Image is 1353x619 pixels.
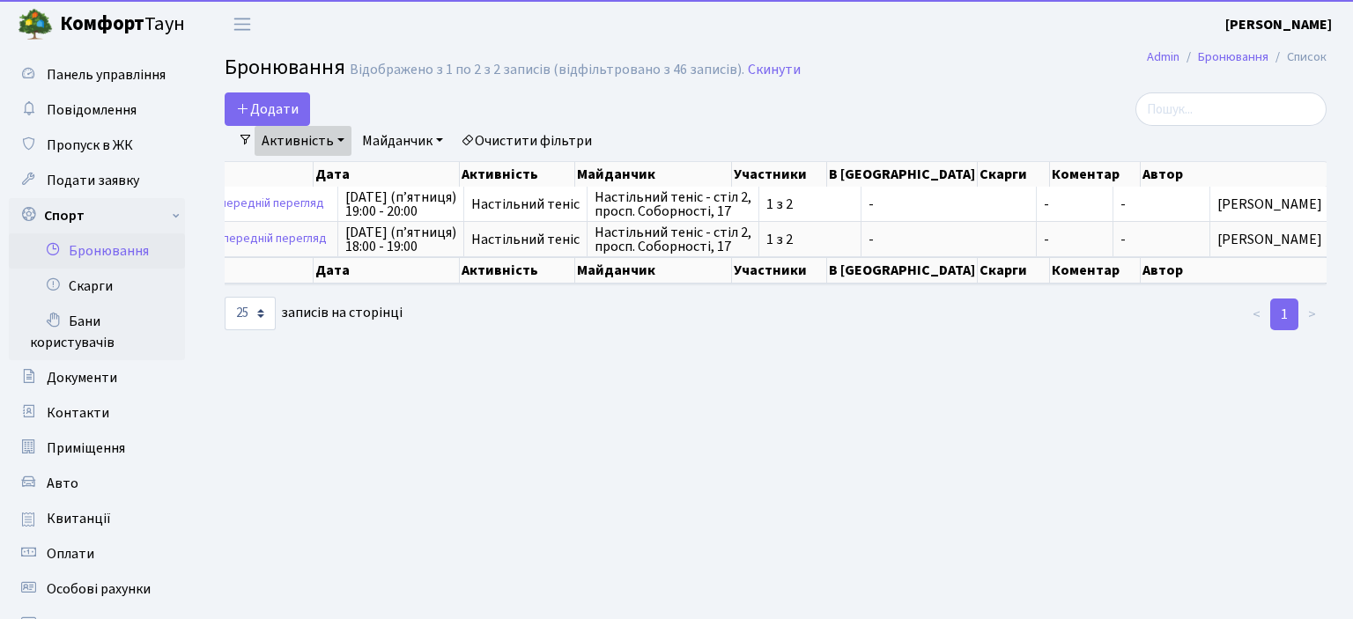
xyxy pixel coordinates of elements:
a: Приміщення [9,431,185,466]
th: Активність [460,257,575,284]
a: Оплати [9,536,185,571]
a: Скинути [748,62,801,78]
a: Подати заявку [9,163,185,198]
th: Дата [314,257,460,284]
a: Попередній перегляд [192,225,331,253]
a: Бронювання [1198,48,1268,66]
span: - [1120,230,1126,249]
a: Admin [1147,48,1179,66]
th: Скарги [978,257,1050,284]
span: - [1044,232,1105,247]
span: 1 з 2 [766,232,854,247]
a: Пропуск в ЖК [9,128,185,163]
b: Комфорт [60,10,144,38]
span: Авто [47,474,78,493]
span: [PERSON_NAME] [1217,232,1322,247]
li: Список [1268,48,1327,67]
th: Автор [1141,257,1327,284]
a: Документи [9,360,185,395]
span: [PERSON_NAME] [1217,197,1322,211]
th: Дата [314,162,460,187]
a: 1 [1270,298,1298,330]
a: Очистити фільтри [454,126,599,156]
input: Пошук... [1135,92,1327,126]
th: Участники [732,162,827,187]
th: Майданчик [575,162,732,187]
span: Повідомлення [47,100,137,120]
span: Квитанції [47,509,111,528]
th: Скарги [978,162,1050,187]
span: - [869,197,1029,211]
th: Майданчик [575,257,732,284]
nav: breadcrumb [1120,39,1353,76]
span: Пропуск в ЖК [47,136,133,155]
a: Спорт [9,198,185,233]
a: Особові рахунки [9,571,185,607]
span: Настільний теніс [471,232,580,247]
span: [DATE] (п’ятниця) 18:00 - 19:00 [345,225,456,254]
span: 1 з 2 [766,197,854,211]
span: Настільний теніс - стіл 2, просп. Соборності, 17 [595,190,751,218]
select: записів на сторінці [225,297,276,330]
b: [PERSON_NAME] [1225,15,1332,34]
span: Приміщення [47,438,125,458]
span: Контакти [47,403,109,423]
a: Квитанції [9,501,185,536]
span: Особові рахунки [47,579,151,599]
a: Попередній перегляд [189,190,329,217]
button: Додати [225,92,310,126]
th: Коментар [1050,162,1140,187]
th: Коментар [1050,257,1140,284]
span: Подати заявку [47,171,139,190]
span: Настільний теніс - стіл 2, просп. Соборності, 17 [595,225,751,254]
a: Майданчик [355,126,450,156]
th: Активність [460,162,575,187]
span: Бронювання [225,52,345,83]
div: Відображено з 1 по 2 з 2 записів (відфільтровано з 46 записів). [350,62,744,78]
button: Переключити навігацію [220,10,264,39]
a: Авто [9,466,185,501]
th: В [GEOGRAPHIC_DATA] [827,162,978,187]
span: Оплати [47,544,94,564]
th: Автор [1141,162,1327,187]
span: Настільний теніс [471,197,580,211]
span: - [1120,195,1126,214]
span: - [869,232,1029,247]
th: В [GEOGRAPHIC_DATA] [827,257,978,284]
span: [DATE] (п’ятниця) 19:00 - 20:00 [345,190,456,218]
a: [PERSON_NAME] [1225,14,1332,35]
span: Таун [60,10,185,40]
a: Бани користувачів [9,304,185,360]
a: Повідомлення [9,92,185,128]
span: Панель управління [47,65,166,85]
img: logo.png [18,7,53,42]
a: Скарги [9,269,185,304]
th: Участники [732,257,827,284]
a: Активність [255,126,351,156]
a: Бронювання [9,233,185,269]
a: Панель управління [9,57,185,92]
span: Документи [47,368,117,387]
a: Контакти [9,395,185,431]
label: записів на сторінці [225,297,403,330]
span: - [1044,197,1105,211]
